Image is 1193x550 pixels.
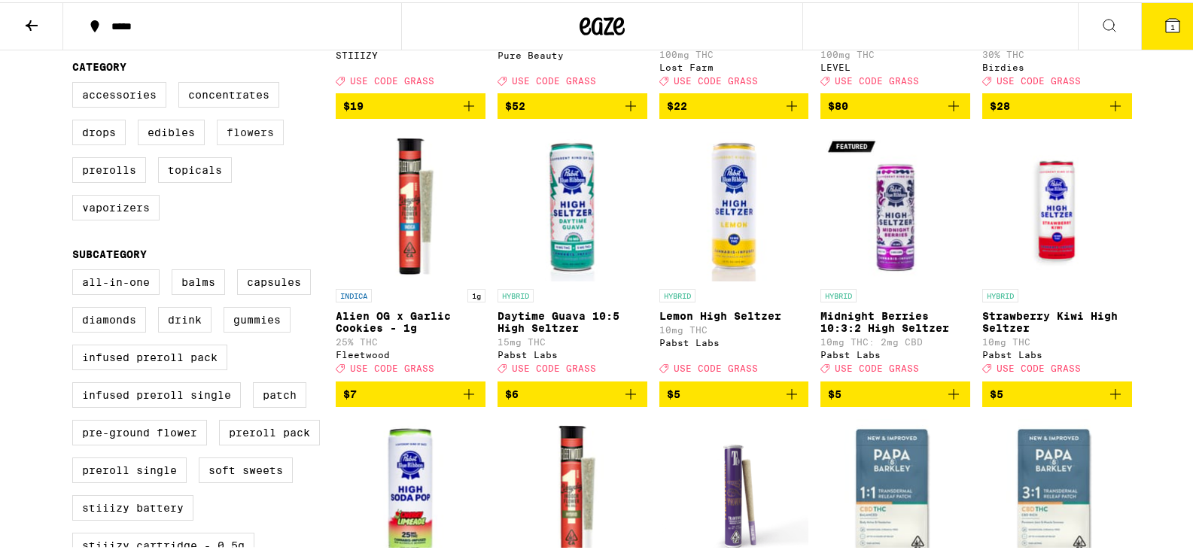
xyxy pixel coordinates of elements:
[835,74,919,84] span: USE CODE GRASS
[820,287,857,300] p: HYBRID
[659,60,809,70] div: Lost Farm
[498,308,647,332] p: Daytime Guava 10:5 High Seltzer
[336,91,485,117] button: Add to bag
[982,129,1132,378] a: Open page for Strawberry Kiwi High Seltzer from Pabst Labs
[72,418,207,443] label: Pre-ground Flower
[199,455,293,481] label: Soft Sweets
[982,129,1132,279] img: Pabst Labs - Strawberry Kiwi High Seltzer
[350,362,434,372] span: USE CODE GRASS
[512,74,596,84] span: USE CODE GRASS
[498,348,647,357] div: Pabst Labs
[997,362,1081,372] span: USE CODE GRASS
[72,155,146,181] label: Prerolls
[178,80,279,105] label: Concentrates
[835,362,919,372] span: USE CODE GRASS
[820,129,970,279] img: Pabst Labs - Midnight Berries 10:3:2 High Seltzer
[820,335,970,345] p: 10mg THC: 2mg CBD
[336,308,485,332] p: Alien OG x Garlic Cookies - 1g
[72,80,166,105] label: Accessories
[828,98,848,110] span: $80
[667,98,687,110] span: $22
[982,60,1132,70] div: Birdies
[982,287,1018,300] p: HYBRID
[659,47,809,57] p: 100mg THC
[336,129,485,378] a: Open page for Alien OG x Garlic Cookies - 1g from Fleetwood
[659,129,809,378] a: Open page for Lemon High Seltzer from Pabst Labs
[990,98,1010,110] span: $28
[224,305,291,330] label: Gummies
[72,380,241,406] label: Infused Preroll Single
[72,59,126,71] legend: Category
[982,308,1132,332] p: Strawberry Kiwi High Seltzer
[498,129,647,378] a: Open page for Daytime Guava 10:5 High Seltzer from Pabst Labs
[659,91,809,117] button: Add to bag
[982,379,1132,405] button: Add to bag
[336,48,485,58] div: STIIIZY
[659,379,809,405] button: Add to bag
[336,287,372,300] p: INDICA
[72,493,193,518] label: STIIIZY Battery
[674,74,758,84] span: USE CODE GRASS
[674,362,758,372] span: USE CODE GRASS
[498,335,647,345] p: 15mg THC
[659,308,809,320] p: Lemon High Seltzer
[336,348,485,357] div: Fleetwood
[820,129,970,378] a: Open page for Midnight Berries 10:3:2 High Seltzer from Pabst Labs
[1170,20,1175,29] span: 1
[820,91,970,117] button: Add to bag
[982,47,1132,57] p: 30% THC
[72,246,147,258] legend: Subcategory
[72,342,227,368] label: Infused Preroll Pack
[982,91,1132,117] button: Add to bag
[158,155,232,181] label: Topicals
[336,129,485,279] img: Fleetwood - Alien OG x Garlic Cookies - 1g
[467,287,485,300] p: 1g
[659,287,695,300] p: HYBRID
[982,348,1132,357] div: Pabst Labs
[343,98,364,110] span: $19
[982,335,1132,345] p: 10mg THC
[505,386,519,398] span: $6
[997,74,1081,84] span: USE CODE GRASS
[512,362,596,372] span: USE CODE GRASS
[172,267,225,293] label: Balms
[990,386,1003,398] span: $5
[820,308,970,332] p: Midnight Berries 10:3:2 High Seltzer
[9,11,108,23] span: Hi. Need any help?
[828,386,841,398] span: $5
[820,60,970,70] div: LEVEL
[253,380,306,406] label: Patch
[820,348,970,357] div: Pabst Labs
[72,267,160,293] label: All-In-One
[498,48,647,58] div: Pure Beauty
[72,117,126,143] label: Drops
[336,379,485,405] button: Add to bag
[343,386,357,398] span: $7
[667,386,680,398] span: $5
[820,379,970,405] button: Add to bag
[350,74,434,84] span: USE CODE GRASS
[72,305,146,330] label: Diamonds
[498,129,647,279] img: Pabst Labs - Daytime Guava 10:5 High Seltzer
[659,336,809,345] div: Pabst Labs
[237,267,311,293] label: Capsules
[336,335,485,345] p: 25% THC
[219,418,320,443] label: Preroll Pack
[820,47,970,57] p: 100mg THC
[659,129,809,279] img: Pabst Labs - Lemon High Seltzer
[659,323,809,333] p: 10mg THC
[138,117,205,143] label: Edibles
[158,305,212,330] label: Drink
[498,379,647,405] button: Add to bag
[498,91,647,117] button: Add to bag
[498,287,534,300] p: HYBRID
[72,455,187,481] label: Preroll Single
[72,193,160,218] label: Vaporizers
[505,98,525,110] span: $52
[217,117,284,143] label: Flowers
